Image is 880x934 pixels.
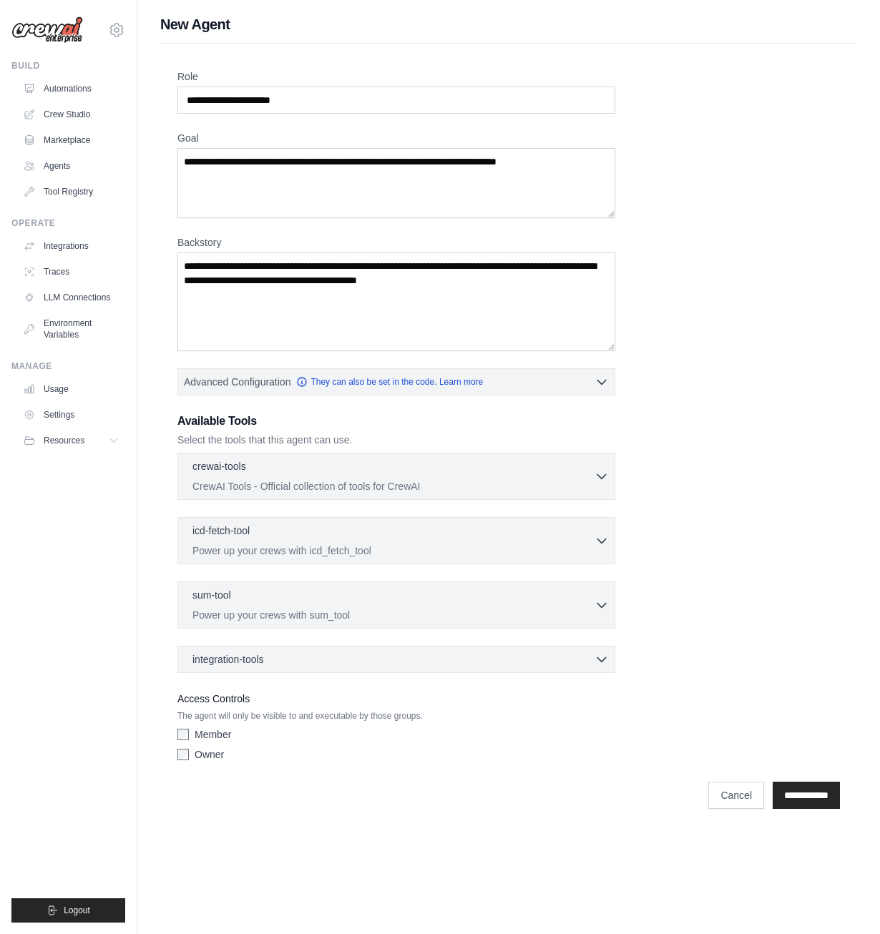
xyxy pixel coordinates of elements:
button: Advanced Configuration They can also be set in the code. Learn more [178,369,615,395]
a: Agents [17,154,125,177]
span: integration-tools [192,652,264,667]
label: Owner [195,747,224,762]
label: Member [195,727,231,742]
p: Select the tools that this agent can use. [177,433,615,447]
span: Logout [64,905,90,916]
label: Goal [177,131,615,145]
p: icd-fetch-tool [192,523,250,538]
a: They can also be set in the code. Learn more [296,376,483,388]
p: Power up your crews with sum_tool [192,608,595,622]
a: Integrations [17,235,125,257]
label: Backstory [177,235,615,250]
a: Settings [17,403,125,426]
button: sum-tool Power up your crews with sum_tool [184,588,609,622]
a: Cancel [708,782,764,809]
h3: Available Tools [177,413,615,430]
a: Tool Registry [17,180,125,203]
div: Operate [11,217,125,229]
a: Usage [17,378,125,400]
div: Manage [11,360,125,372]
label: Access Controls [177,690,615,707]
button: Resources [17,429,125,452]
p: crewai-tools [192,459,246,473]
span: Advanced Configuration [184,375,290,389]
button: icd-fetch-tool Power up your crews with icd_fetch_tool [184,523,609,558]
div: Build [11,60,125,72]
p: The agent will only be visible to and executable by those groups. [177,710,615,722]
a: Automations [17,77,125,100]
a: LLM Connections [17,286,125,309]
button: crewai-tools CrewAI Tools - Official collection of tools for CrewAI [184,459,609,493]
h1: New Agent [160,14,857,34]
label: Role [177,69,615,84]
p: Power up your crews with icd_fetch_tool [192,544,595,558]
button: Logout [11,898,125,923]
p: CrewAI Tools - Official collection of tools for CrewAI [192,479,595,493]
a: Traces [17,260,125,283]
button: integration-tools [184,652,609,667]
span: Resources [44,435,84,446]
img: Logo [11,16,83,44]
p: sum-tool [192,588,231,602]
a: Marketplace [17,129,125,152]
a: Environment Variables [17,312,125,346]
a: Crew Studio [17,103,125,126]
